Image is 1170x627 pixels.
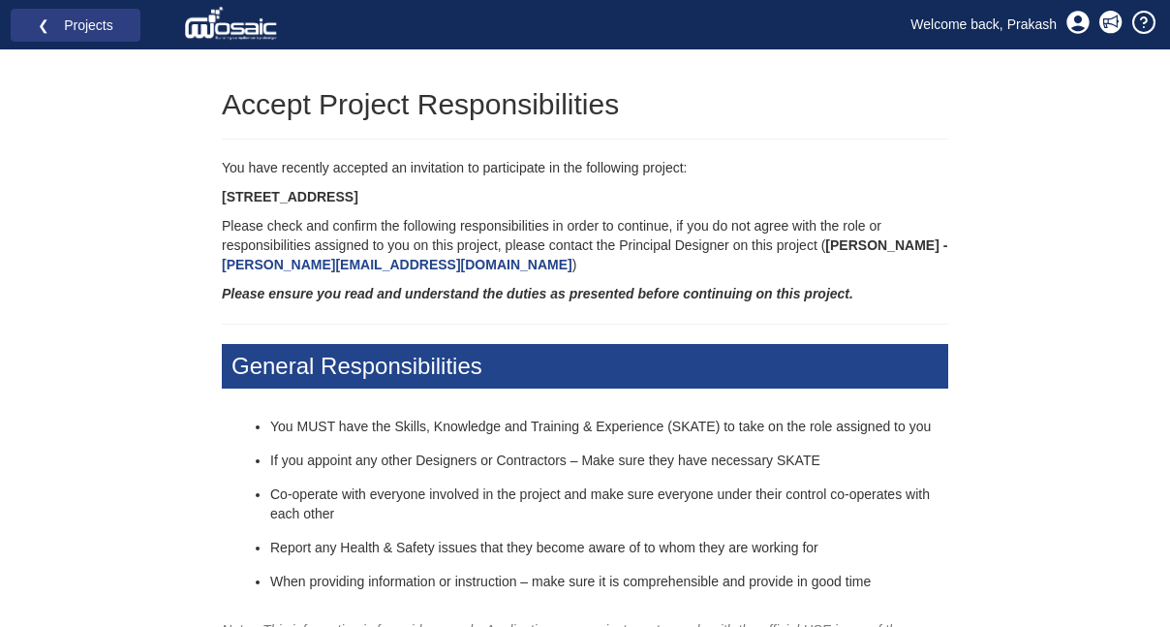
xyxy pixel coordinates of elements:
li: Report any Health & Safety issues that they become aware of to whom they are working for [270,539,948,558]
img: logo_white.png [184,5,282,44]
h3: General Responsibilities [222,344,948,389]
li: Co-operate with everyone involved in the project and make sure everyone under their control co-op... [270,486,948,524]
i: Please ensure you read and understand the duties as presented before continuing on this project. [222,286,853,301]
a: Welcome back, Prakash [896,10,1071,39]
p: Please check and confirm the following responsibilities in order to continue, if you do not agree... [222,217,948,275]
p: You have recently accepted an invitation to participate in the following project: [222,159,948,178]
b: [PERSON_NAME] - [222,237,947,272]
li: You MUST have the Skills, Knowledge and Training & Experience (SKATE) to take on the role assigne... [270,418,948,437]
h2: Accept Project Responsibilities [222,88,948,120]
a: ❮ Projects [23,13,128,38]
li: When providing information or instruction – make sure it is comprehensible and provide in good time [270,573,948,592]
a: [PERSON_NAME][EMAIL_ADDRESS][DOMAIN_NAME] [222,257,572,272]
li: If you appoint any other Designers or Contractors – Make sure they have necessary SKATE [270,452,948,471]
b: [STREET_ADDRESS] [222,189,358,204]
iframe: Chat [1088,540,1155,612]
